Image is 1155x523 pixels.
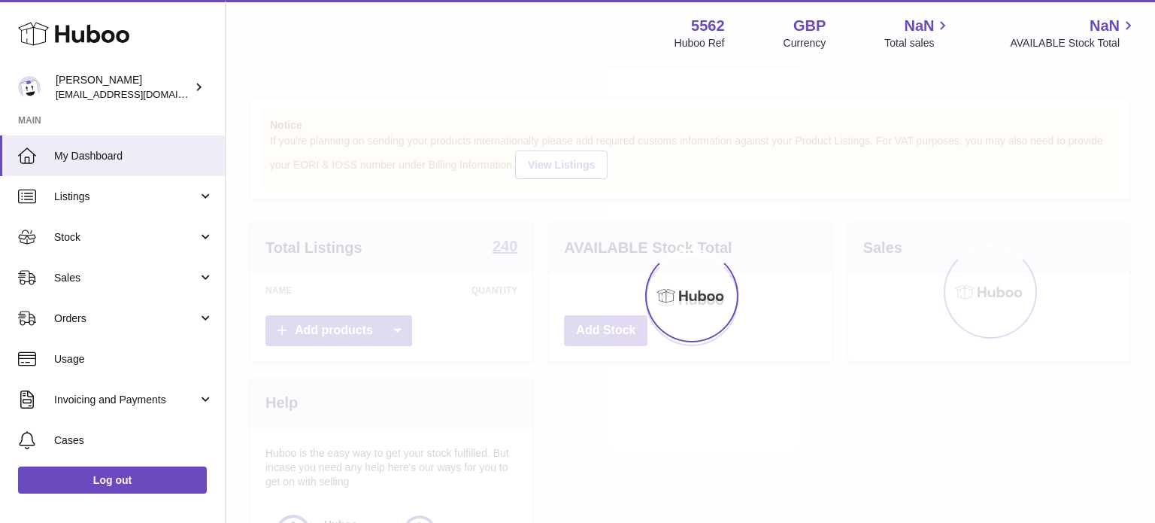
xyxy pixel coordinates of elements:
span: Orders [54,312,198,326]
span: Sales [54,271,198,285]
span: My Dashboard [54,149,214,163]
strong: 5562 [691,16,725,36]
a: Log out [18,467,207,494]
span: Stock [54,230,198,245]
span: NaN [1090,16,1120,36]
div: [PERSON_NAME] [56,73,191,102]
span: Listings [54,190,198,204]
a: NaN AVAILABLE Stock Total [1010,16,1137,50]
span: Usage [54,352,214,366]
span: NaN [904,16,934,36]
span: AVAILABLE Stock Total [1010,36,1137,50]
img: internalAdmin-5562@internal.huboo.com [18,76,41,99]
span: Cases [54,433,214,448]
div: Currency [784,36,826,50]
strong: GBP [793,16,826,36]
span: Total sales [884,36,951,50]
a: NaN Total sales [884,16,951,50]
div: Huboo Ref [675,36,725,50]
span: Invoicing and Payments [54,393,198,407]
span: [EMAIL_ADDRESS][DOMAIN_NAME] [56,88,221,100]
